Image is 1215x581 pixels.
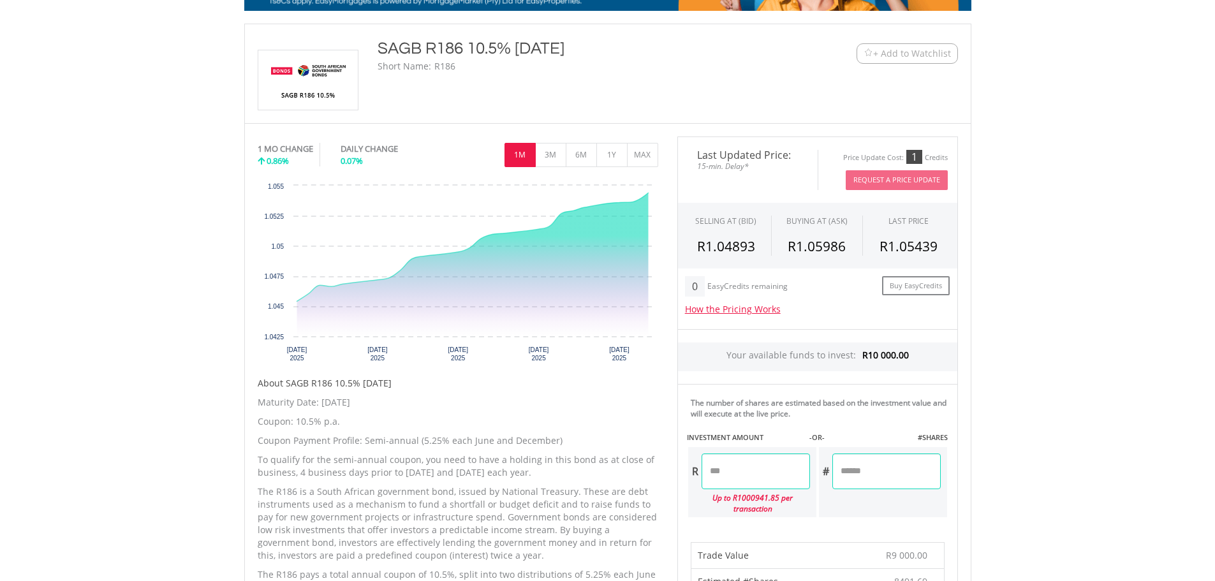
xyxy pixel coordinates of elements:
span: Last Updated Price: [688,150,808,160]
span: R1.04893 [697,237,755,255]
span: + Add to Watchlist [873,47,951,60]
p: Coupon Payment Profile: Semi-annual (5.25% each June and December) [258,434,658,447]
label: -OR- [809,432,825,443]
button: MAX [627,143,658,167]
div: EasyCredits remaining [707,282,788,293]
text: 1.045 [267,303,283,310]
span: 15-min. Delay* [688,160,808,172]
p: The R186 is a South African government bond, issued by National Treasury. These are debt instrume... [258,485,658,562]
div: Chart. Highcharts interactive chart. [258,179,658,371]
div: SAGB R186 10.5% [DATE] [378,37,778,60]
div: # [819,453,832,489]
img: Watchlist [864,48,873,58]
img: EQU.ZA.R186.png [260,50,356,110]
span: 0.07% [341,155,363,166]
text: [DATE] 2025 [448,346,468,362]
div: 0 [685,276,705,297]
text: 1.0425 [264,334,284,341]
button: Request A Price Update [846,170,948,190]
button: 1Y [596,143,628,167]
text: 1.05 [271,243,284,250]
div: Price Update Cost: [843,153,904,163]
div: 1 MO CHANGE [258,143,313,155]
span: Trade Value [698,549,749,561]
p: Maturity Date: [DATE] [258,396,658,409]
text: [DATE] 2025 [367,346,388,362]
div: Credits [925,153,948,163]
label: INVESTMENT AMOUNT [687,432,763,443]
div: Short Name: [378,60,431,73]
text: [DATE] 2025 [286,346,307,362]
div: The number of shares are estimated based on the investment value and will execute at the live price. [691,397,952,419]
span: R9 000.00 [886,549,927,561]
label: #SHARES [918,432,948,443]
span: R1.05986 [788,237,846,255]
div: SELLING AT (BID) [695,216,756,226]
svg: Interactive chart [258,179,658,371]
span: R10 000.00 [862,349,909,361]
button: 1M [504,143,536,167]
span: 0.86% [267,155,289,166]
button: 6M [566,143,597,167]
button: Watchlist + Add to Watchlist [857,43,958,64]
div: Your available funds to invest: [678,342,957,371]
div: DAILY CHANGE [341,143,441,155]
a: How the Pricing Works [685,303,781,315]
div: LAST PRICE [888,216,929,226]
div: R186 [434,60,455,73]
button: 3M [535,143,566,167]
div: Up to R1000941.85 per transaction [688,489,810,517]
div: 1 [906,150,922,164]
a: Buy EasyCredits [882,276,950,296]
h5: About SAGB R186 10.5% [DATE] [258,377,658,390]
text: 1.0475 [264,273,284,280]
p: To qualify for the semi-annual coupon, you need to have a holding in this bond as at close of bus... [258,453,658,479]
span: R1.05439 [880,237,938,255]
div: R [688,453,702,489]
text: 1.0525 [264,213,284,220]
p: Coupon: 10.5% p.a. [258,415,658,428]
text: [DATE] 2025 [609,346,630,362]
span: BUYING AT (ASK) [786,216,848,226]
text: [DATE] 2025 [528,346,549,362]
text: 1.055 [267,183,283,190]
